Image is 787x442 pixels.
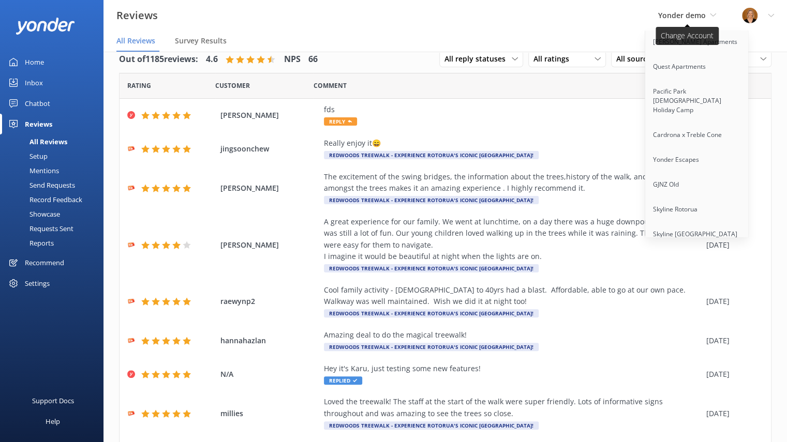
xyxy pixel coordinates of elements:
[324,343,539,351] div: Redwoods Treewalk - experience Rotorua's iconic [GEOGRAPHIC_DATA]!
[658,10,706,20] span: Yonder demo
[6,178,103,192] a: Send Requests
[6,207,60,221] div: Showcase
[25,52,44,72] div: Home
[6,207,103,221] a: Showcase
[220,335,319,346] span: hannahazlan
[645,79,749,123] a: Pacific Park [DEMOGRAPHIC_DATA] Holiday Camp
[6,221,103,236] a: Requests Sent
[220,143,319,155] span: jingsoonchew
[25,72,43,93] div: Inbox
[324,104,701,115] div: fds
[25,114,52,134] div: Reviews
[645,197,749,222] a: Skyline Rotorua
[32,390,74,411] div: Support Docs
[116,36,155,46] span: All Reviews
[324,363,701,374] div: Hey it's Karu, just testing some new features!
[706,296,758,307] div: [DATE]
[706,369,758,380] div: [DATE]
[324,171,701,194] div: The excitement of the swing bridges, the information about the trees,history of the walk, and bei...
[116,7,158,24] h3: Reviews
[127,81,151,90] span: Date
[324,329,701,341] div: Amazing deal to do the magical treewalk!
[324,284,701,308] div: Cool family activity - [DEMOGRAPHIC_DATA] to 40yrs had a blast. Affordable, able to go at our own...
[645,172,749,197] a: GJNZ Old
[706,408,758,419] div: [DATE]
[6,149,103,163] a: Setup
[6,178,75,192] div: Send Requests
[206,53,218,66] h4: 4.6
[308,53,318,66] h4: 66
[324,216,701,263] div: A great experience for our family. We went at lunchtime, on a day there was a huge downpour of ra...
[6,192,103,207] a: Record Feedback
[324,376,362,385] span: Replied
[6,134,103,149] a: All Reviews
[6,163,59,178] div: Mentions
[284,53,301,66] h4: NPS
[6,192,82,207] div: Record Feedback
[215,81,250,90] span: Date
[324,196,539,204] div: Redwoods Treewalk - experience Rotorua's iconic [GEOGRAPHIC_DATA]!
[6,236,54,250] div: Reports
[324,138,701,149] div: Really enjoy it😄
[25,93,50,114] div: Chatbot
[533,53,575,65] span: All ratings
[444,53,512,65] span: All reply statuses
[175,36,227,46] span: Survey Results
[706,335,758,346] div: [DATE]
[220,182,319,194] span: [PERSON_NAME]
[616,53,661,65] span: All sources
[46,411,60,432] div: Help
[645,147,749,172] a: Yonder Escapes
[645,29,749,54] a: [PERSON_NAME] Apartments
[324,309,539,317] div: Redwoods Treewalk - experience Rotorua's iconic [GEOGRAPHIC_DATA]!
[314,81,347,90] span: Question
[742,8,758,23] img: 1-1617059290.jpg
[25,252,64,273] div: Recommend
[645,222,749,247] a: Skyline [GEOGRAPHIC_DATA]
[645,54,749,79] a: Quest Apartments
[6,163,103,178] a: Mentions
[220,239,319,251] span: [PERSON_NAME]
[706,239,758,251] div: [DATE]
[324,117,357,126] span: Reply
[25,273,50,294] div: Settings
[6,236,103,250] a: Reports
[6,221,73,236] div: Requests Sent
[119,53,198,66] h4: Out of 1185 reviews:
[220,110,319,121] span: [PERSON_NAME]
[220,296,319,307] span: raewynp2
[6,134,67,149] div: All Reviews
[6,149,48,163] div: Setup
[324,421,539,430] div: Redwoods Treewalk - experience Rotorua's iconic [GEOGRAPHIC_DATA]!
[645,123,749,147] a: Cardrona x Treble Cone
[324,151,539,159] div: Redwoods Treewalk - experience Rotorua's iconic [GEOGRAPHIC_DATA]!
[324,396,701,419] div: Loved the treewalk! The staff at the start of the walk were super friendly. Lots of informative s...
[324,264,539,272] div: Redwoods Treewalk - experience Rotorua's iconic [GEOGRAPHIC_DATA]!
[220,408,319,419] span: millies
[220,369,319,380] span: N/A
[16,18,75,35] img: yonder-white-logo.png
